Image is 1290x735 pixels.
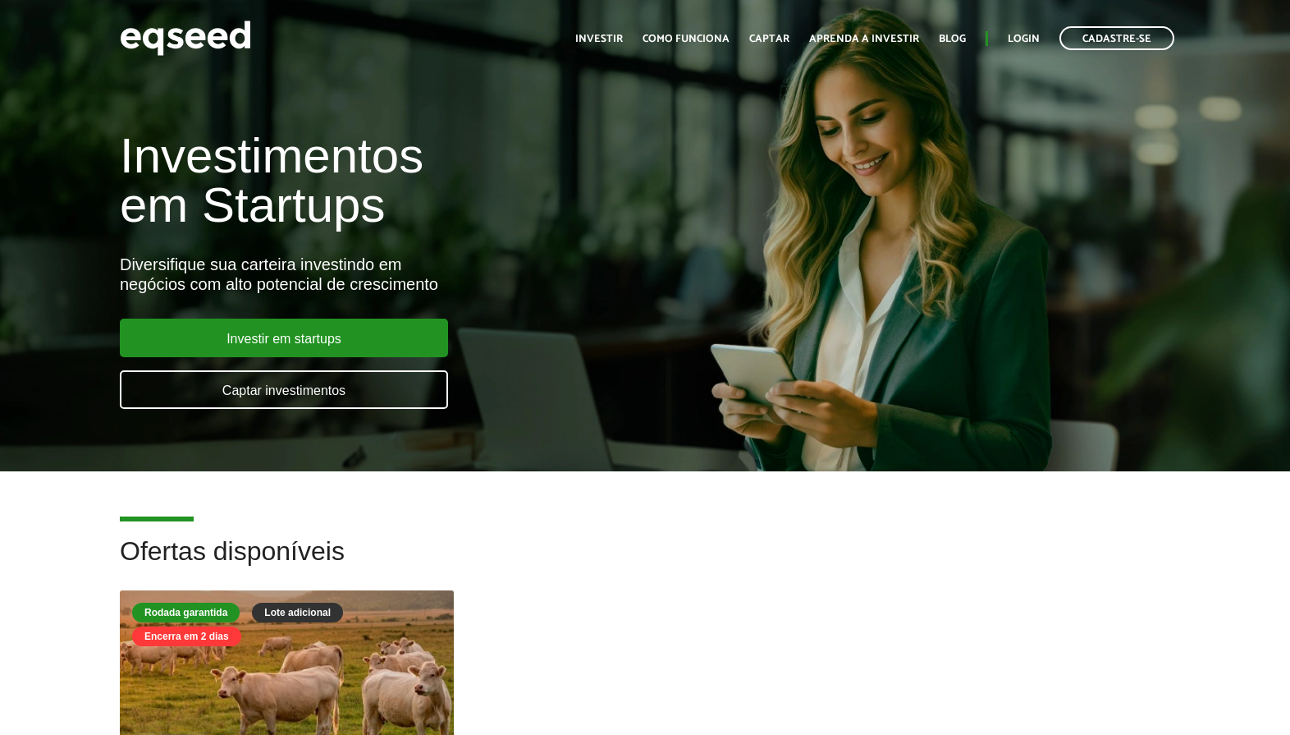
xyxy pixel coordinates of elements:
[132,603,240,622] div: Rodada garantida
[643,34,730,44] a: Como funciona
[252,603,343,622] div: Lote adicional
[120,131,740,230] h1: Investimentos em Startups
[120,537,1170,590] h2: Ofertas disponíveis
[939,34,966,44] a: Blog
[120,16,251,60] img: EqSeed
[1008,34,1040,44] a: Login
[749,34,789,44] a: Captar
[120,319,448,357] a: Investir em startups
[1059,26,1174,50] a: Cadastre-se
[120,370,448,409] a: Captar investimentos
[120,255,740,294] div: Diversifique sua carteira investindo em negócios com alto potencial de crescimento
[575,34,623,44] a: Investir
[809,34,919,44] a: Aprenda a investir
[132,627,241,646] div: Encerra em 2 dias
